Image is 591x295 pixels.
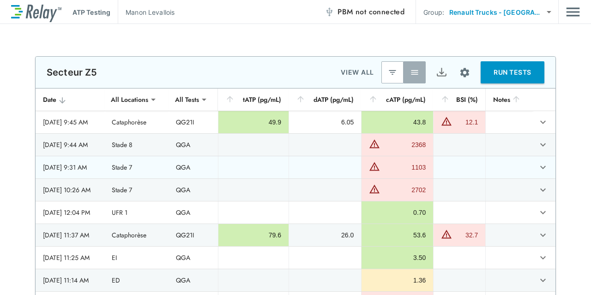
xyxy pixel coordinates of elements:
[169,90,205,109] div: All Tests
[169,179,218,201] td: QGA
[43,276,97,285] div: [DATE] 11:14 AM
[43,208,97,217] div: [DATE] 12:04 PM
[356,6,404,17] span: not connected
[382,185,426,195] div: 2702
[226,118,281,127] div: 49.9
[436,67,447,78] img: Export Icon
[169,156,218,178] td: QGA
[104,247,168,269] td: EI
[325,7,334,17] img: Offline Icon
[566,3,580,21] img: Drawer Icon
[454,230,478,240] div: 32.7
[369,161,380,172] img: Warning
[459,67,470,78] img: Settings Icon
[169,134,218,156] td: QGA
[369,118,426,127] div: 43.8
[169,224,218,246] td: QG21I
[388,68,397,77] img: Latest
[47,67,97,78] p: Secteur Z5
[104,156,168,178] td: Stade 7
[452,60,477,85] button: Site setup
[369,208,426,217] div: 0.70
[535,114,551,130] button: expand row
[226,230,281,240] div: 79.6
[104,134,168,156] td: Stade 8
[382,163,426,172] div: 1103
[566,3,580,21] button: Main menu
[11,2,61,22] img: LuminUltra Relay
[43,118,97,127] div: [DATE] 9:45 AM
[36,88,104,111] th: Date
[535,250,551,265] button: expand row
[169,269,218,291] td: QGA
[72,7,110,17] p: ATP Testing
[369,276,426,285] div: 1.36
[441,116,452,127] img: Warning
[296,94,354,105] div: dATP (pg/mL)
[497,267,582,288] iframe: Resource center
[126,7,175,17] p: Manon Levallois
[493,94,525,105] div: Notes
[104,224,168,246] td: Cataphorèse
[338,6,404,18] span: PBM
[369,138,380,149] img: Warning
[104,90,155,109] div: All Locations
[341,67,374,78] p: VIEW ALL
[321,3,408,21] button: PBM not connected
[535,137,551,153] button: expand row
[382,140,426,149] div: 2368
[369,230,426,240] div: 53.6
[430,61,452,83] button: Export
[454,118,478,127] div: 12.1
[43,230,97,240] div: [DATE] 11:37 AM
[368,94,426,105] div: cATP (pg/mL)
[423,7,444,17] p: Group:
[104,269,168,291] td: ED
[296,118,354,127] div: 6.05
[369,253,426,262] div: 3.50
[104,111,168,133] td: Cataphorèse
[43,163,97,172] div: [DATE] 9:31 AM
[535,159,551,175] button: expand row
[440,94,478,105] div: BSI (%)
[104,179,168,201] td: Stade 7
[169,247,218,269] td: QGA
[43,253,97,262] div: [DATE] 11:25 AM
[43,140,97,149] div: [DATE] 9:44 AM
[535,182,551,198] button: expand row
[535,227,551,243] button: expand row
[481,61,544,83] button: RUN TESTS
[225,94,281,105] div: tATP (pg/mL)
[441,229,452,240] img: Warning
[104,201,168,224] td: UFR 1
[296,230,354,240] div: 26.0
[169,201,218,224] td: QGA
[369,183,380,195] img: Warning
[535,205,551,220] button: expand row
[410,68,419,77] img: View All
[43,185,97,195] div: [DATE] 10:26 AM
[169,111,218,133] td: QG21I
